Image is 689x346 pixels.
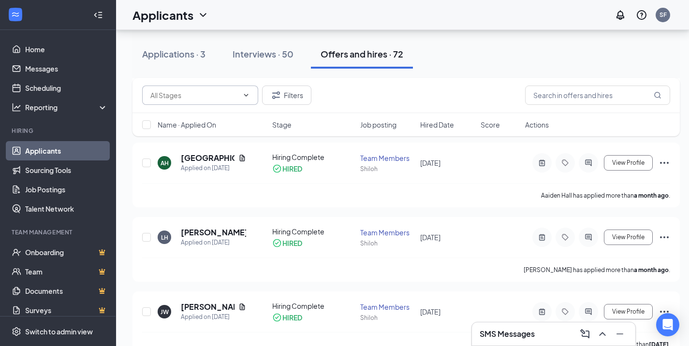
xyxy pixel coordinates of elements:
[583,159,594,167] svg: ActiveChat
[654,91,661,99] svg: MagnifyingGlass
[604,155,653,171] button: View Profile
[197,9,209,21] svg: ChevronDown
[181,227,246,238] h5: [PERSON_NAME]
[238,303,246,311] svg: Document
[158,120,216,130] span: Name · Applied On
[360,120,396,130] span: Job posting
[161,159,169,167] div: AH
[615,9,626,21] svg: Notifications
[612,326,628,342] button: Minimize
[25,301,108,320] a: SurveysCrown
[272,152,354,162] div: Hiring Complete
[25,327,93,336] div: Switch to admin view
[12,327,21,336] svg: Settings
[181,163,246,173] div: Applied on [DATE]
[636,9,647,21] svg: QuestionInfo
[656,313,679,336] div: Open Intercom Messenger
[525,120,549,130] span: Actions
[360,302,415,312] div: Team Members
[577,326,593,342] button: ComposeMessage
[181,238,246,247] div: Applied on [DATE]
[481,120,500,130] span: Score
[612,159,645,166] span: View Profile
[536,159,548,167] svg: ActiveNote
[660,11,667,19] div: SF
[524,266,670,274] p: [PERSON_NAME] has applied more than .
[559,233,571,241] svg: Tag
[541,191,670,200] p: Aaiden Hall has applied more than .
[536,233,548,241] svg: ActiveNote
[659,306,670,317] svg: Ellipses
[525,86,670,105] input: Search in offers and hires
[25,262,108,281] a: TeamCrown
[272,313,282,322] svg: CheckmarkCircle
[272,301,354,311] div: Hiring Complete
[25,281,108,301] a: DocumentsCrown
[262,86,311,105] button: Filter Filters
[559,159,571,167] svg: Tag
[360,239,415,247] div: Shiloh
[242,91,250,99] svg: ChevronDown
[150,90,238,101] input: All Stages
[25,102,108,112] div: Reporting
[659,157,670,169] svg: Ellipses
[25,40,108,59] a: Home
[282,313,302,322] div: HIRED
[181,153,235,163] h5: [GEOGRAPHIC_DATA]
[282,238,302,248] div: HIRED
[360,228,415,237] div: Team Members
[272,120,292,130] span: Stage
[161,308,169,316] div: JW
[272,164,282,173] svg: CheckmarkCircle
[612,234,645,241] span: View Profile
[583,233,594,241] svg: ActiveChat
[181,312,246,322] div: Applied on [DATE]
[11,10,20,19] svg: WorkstreamLogo
[181,302,235,312] h5: [PERSON_NAME]
[634,192,669,199] b: a month ago
[597,328,608,340] svg: ChevronUp
[536,308,548,316] svg: ActiveNote
[360,165,415,173] div: Shiloh
[238,154,246,162] svg: Document
[583,308,594,316] svg: ActiveChat
[272,238,282,248] svg: CheckmarkCircle
[25,180,108,199] a: Job Postings
[142,48,205,60] div: Applications · 3
[25,160,108,180] a: Sourcing Tools
[659,231,670,243] svg: Ellipses
[12,102,21,112] svg: Analysis
[282,164,302,173] div: HIRED
[579,328,591,340] svg: ComposeMessage
[480,329,535,339] h3: SMS Messages
[233,48,293,60] div: Interviews · 50
[614,328,626,340] svg: Minimize
[604,304,653,319] button: View Profile
[132,7,193,23] h1: Applicants
[12,127,106,135] div: Hiring
[612,308,645,315] span: View Profile
[420,120,454,130] span: Hired Date
[420,307,440,316] span: [DATE]
[25,59,108,78] a: Messages
[25,78,108,98] a: Scheduling
[420,233,440,242] span: [DATE]
[420,159,440,167] span: [DATE]
[25,141,108,160] a: Applicants
[25,199,108,218] a: Talent Network
[559,308,571,316] svg: Tag
[12,228,106,236] div: Team Management
[161,233,168,242] div: LH
[360,153,415,163] div: Team Members
[93,10,103,20] svg: Collapse
[25,243,108,262] a: OnboardingCrown
[270,89,282,101] svg: Filter
[272,227,354,236] div: Hiring Complete
[321,48,403,60] div: Offers and hires · 72
[360,314,415,322] div: Shiloh
[604,230,653,245] button: View Profile
[595,326,610,342] button: ChevronUp
[634,266,669,274] b: a month ago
